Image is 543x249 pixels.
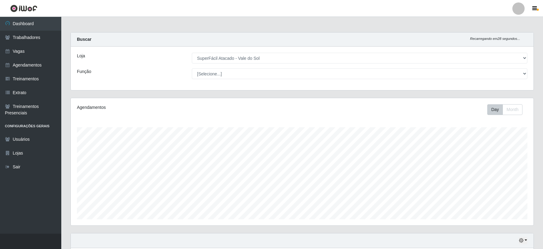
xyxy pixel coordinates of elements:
div: Toolbar with button groups [487,104,527,115]
button: Month [503,104,522,115]
div: Agendamentos [77,104,259,111]
img: CoreUI Logo [10,5,37,12]
div: First group [487,104,522,115]
label: Função [77,68,91,75]
label: Loja [77,53,85,59]
strong: Buscar [77,37,91,42]
button: Day [487,104,503,115]
i: Recarregando em 28 segundos... [470,37,520,40]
